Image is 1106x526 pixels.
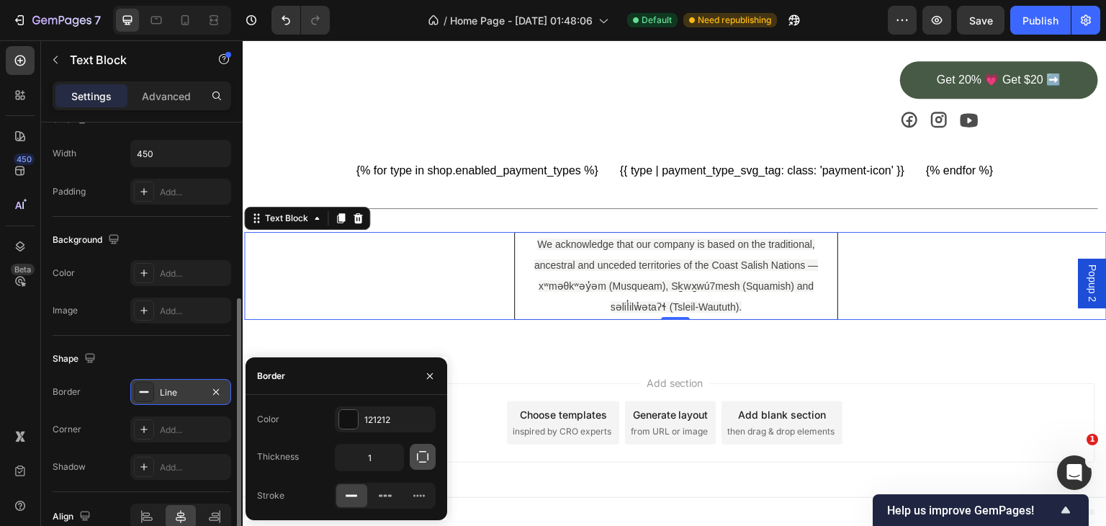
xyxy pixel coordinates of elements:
div: Corner [53,423,81,436]
span: then drag & drop elements [485,385,592,398]
div: 121212 [364,414,432,427]
span: Home Page - [DATE] 01:48:06 [450,13,593,28]
div: Image [53,304,78,317]
div: 450 [14,153,35,165]
div: Color [53,267,75,280]
input: Auto [131,141,230,166]
div: Rich Text Editor. Editing area: main [271,192,595,279]
div: Shadow [53,460,86,473]
span: 1 [1087,434,1098,445]
span: We acknowledge that our company is based on the traditional, ancestral and unceded territories of... [292,198,576,272]
div: Add... [160,461,228,474]
span: Popup 2 [842,224,857,262]
div: Publish [1022,13,1058,28]
span: Help us improve GemPages! [887,504,1057,517]
div: Get 20% 💗 Get $20 ➡️ [694,30,819,50]
iframe: Design area [243,40,1106,526]
p: Advanced [142,89,191,104]
span: / [444,13,447,28]
p: Text Block [70,51,192,68]
button: Publish [1010,6,1071,35]
li: {{ type | payment_type_svg_tag: class: 'payment-icon' }} [377,122,662,139]
span: Save [969,14,993,27]
div: Color [257,413,279,426]
input: Auto [336,445,403,471]
div: Generate layout [390,367,466,382]
div: Line [160,386,202,399]
p: 7 [94,12,101,29]
span: Default [642,14,672,27]
div: Add... [160,186,228,199]
iframe: Intercom live chat [1057,455,1092,490]
div: Stroke [257,489,284,502]
button: 7 [6,6,107,35]
span: inspired by CRO experts [270,385,369,398]
div: Border [257,370,285,383]
div: Text Block [19,171,68,184]
div: Add... [160,305,228,318]
div: Choose templates [277,367,364,382]
p: Settings [71,89,112,104]
button: Get 20% &nbsp; &nbsp; 💗 &nbsp; &nbsp;Get $20 &nbsp;➡️&nbsp; [657,21,855,59]
span: from URL or image [388,385,465,398]
button: Save [957,6,1004,35]
span: Add section [398,335,467,350]
div: Background [53,231,122,250]
span: Need republishing [698,14,771,27]
div: Border [53,385,81,398]
button: Show survey - Help us improve GemPages! [887,502,1074,519]
div: Width [53,147,76,160]
div: Undo/Redo [271,6,330,35]
div: Thickness [257,450,299,463]
div: Shape [53,349,99,369]
div: Add blank section [495,367,583,382]
div: Add... [160,267,228,280]
div: Padding [53,185,86,198]
div: Beta [11,264,35,275]
ul: {% for type in shop.enabled_payment_types %} {% endfor %} [9,122,855,169]
div: Add... [160,424,228,437]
